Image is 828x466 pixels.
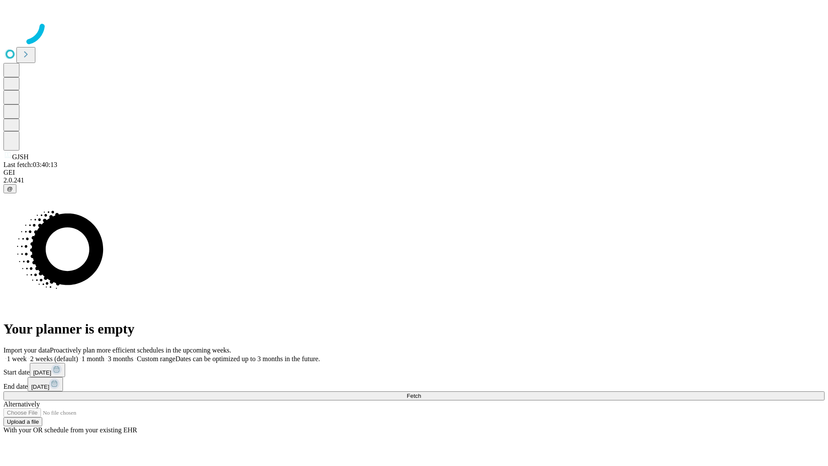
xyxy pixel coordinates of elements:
[33,369,51,376] span: [DATE]
[12,153,28,161] span: GJSH
[3,184,16,193] button: @
[3,363,825,377] div: Start date
[50,346,231,354] span: Proactively plan more efficient schedules in the upcoming weeks.
[3,400,40,408] span: Alternatively
[3,321,825,337] h1: Your planner is empty
[137,355,175,362] span: Custom range
[3,176,825,184] div: 2.0.241
[3,346,50,354] span: Import your data
[3,417,42,426] button: Upload a file
[108,355,133,362] span: 3 months
[3,426,137,434] span: With your OR schedule from your existing EHR
[3,169,825,176] div: GEI
[176,355,320,362] span: Dates can be optimized up to 3 months in the future.
[30,363,65,377] button: [DATE]
[3,391,825,400] button: Fetch
[31,384,49,390] span: [DATE]
[30,355,78,362] span: 2 weeks (default)
[3,377,825,391] div: End date
[7,186,13,192] span: @
[407,393,421,399] span: Fetch
[28,377,63,391] button: [DATE]
[3,161,57,168] span: Last fetch: 03:40:13
[82,355,104,362] span: 1 month
[7,355,27,362] span: 1 week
